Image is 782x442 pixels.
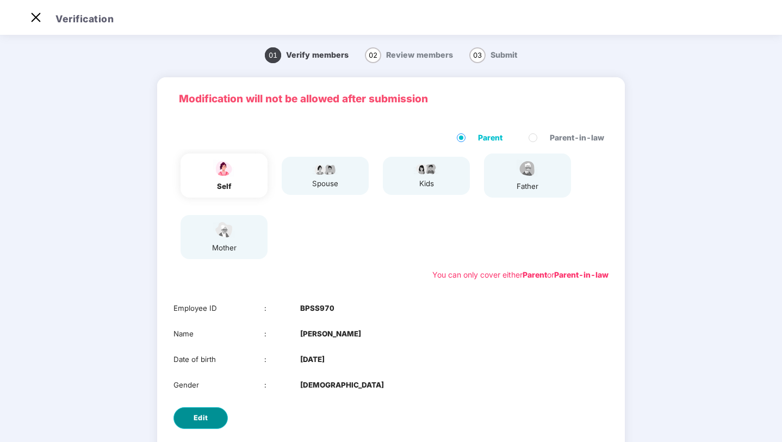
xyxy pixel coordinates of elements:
img: svg+xml;base64,PHN2ZyB4bWxucz0iaHR0cDovL3d3dy53My5vcmcvMjAwMC9zdmciIHdpZHRoPSI5Ny44OTciIGhlaWdodD... [312,162,339,175]
span: 02 [365,47,381,63]
button: Edit [173,407,228,429]
span: 03 [469,47,486,63]
div: : [264,354,301,365]
span: Parent [474,132,507,144]
div: : [264,303,301,314]
div: Employee ID [173,303,264,314]
img: svg+xml;base64,PHN2ZyB4bWxucz0iaHR0cDovL3d3dy53My5vcmcvMjAwMC9zdmciIHdpZHRoPSI3OS4wMzciIGhlaWdodD... [413,162,440,175]
b: [DATE] [300,354,325,365]
span: 01 [265,47,281,63]
span: Review members [386,50,453,59]
p: Modification will not be allowed after submission [179,91,603,107]
img: svg+xml;base64,PHN2ZyB4bWxucz0iaHR0cDovL3d3dy53My5vcmcvMjAwMC9zdmciIHdpZHRoPSI1NCIgaGVpZ2h0PSIzOC... [210,220,238,240]
span: Edit [194,413,208,423]
div: kids [413,178,440,189]
b: [DEMOGRAPHIC_DATA] [300,379,384,391]
div: spouse [312,178,339,189]
div: : [264,379,301,391]
b: Parent [523,270,547,279]
b: [PERSON_NAME] [300,328,361,340]
div: mother [210,242,238,254]
div: : [264,328,301,340]
span: Parent-in-law [545,132,609,144]
div: Name [173,328,264,340]
div: Date of birth [173,354,264,365]
b: BPSS970 [300,303,334,314]
div: self [210,181,238,192]
b: Parent-in-law [554,270,609,279]
div: You can only cover either or [432,269,609,281]
span: Verify members [286,50,349,59]
div: Gender [173,379,264,391]
span: Submit [491,50,517,59]
img: svg+xml;base64,PHN2ZyBpZD0iRmF0aGVyX2ljb24iIHhtbG5zPSJodHRwOi8vd3d3LnczLm9yZy8yMDAwL3N2ZyIgeG1sbn... [514,159,541,178]
img: svg+xml;base64,PHN2ZyBpZD0iU3BvdXNlX2ljb24iIHhtbG5zPSJodHRwOi8vd3d3LnczLm9yZy8yMDAwL3N2ZyIgd2lkdG... [210,159,238,178]
div: father [514,181,541,192]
